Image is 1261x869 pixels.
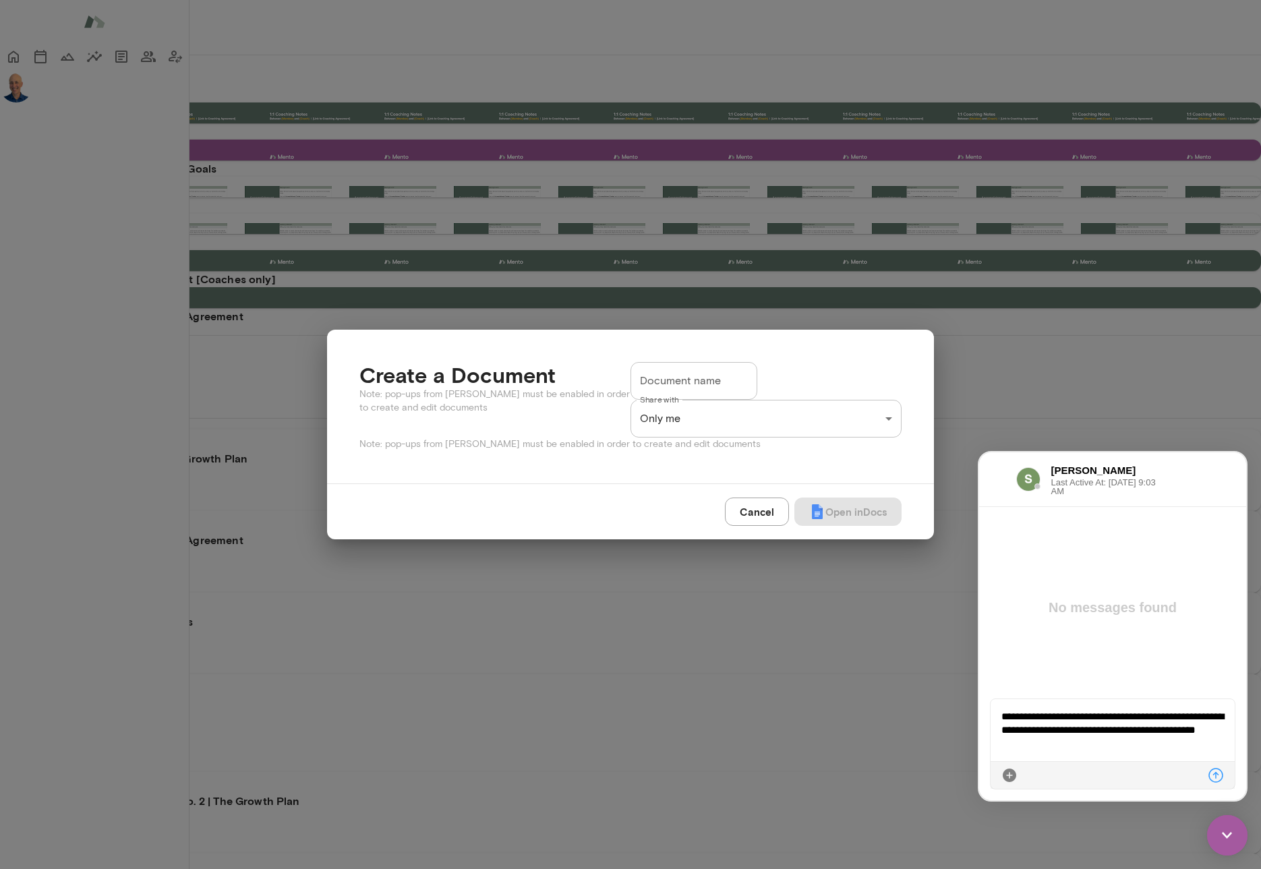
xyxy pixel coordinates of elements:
[640,394,679,405] label: Share with
[630,400,902,438] div: Only me
[359,438,902,451] p: Note: pop-ups from [PERSON_NAME] must be enabled in order to create and edit documents
[229,315,245,331] div: Send Message
[725,498,789,526] button: Cancel
[359,388,630,415] p: Note: pop-ups from [PERSON_NAME] must be enabled in order to create and edit documents
[72,26,179,43] span: Last Active At: [DATE] 9:03 AM
[72,11,179,26] h6: [PERSON_NAME]
[37,15,61,39] img: data:image/png;base64,iVBORw0KGgoAAAANSUhEUgAAAMgAAADICAYAAACtWK6eAAAAAXNSR0IArs4c6QAAD7JJREFUeF7...
[22,315,38,331] div: Attach
[359,362,630,388] h4: Create a Document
